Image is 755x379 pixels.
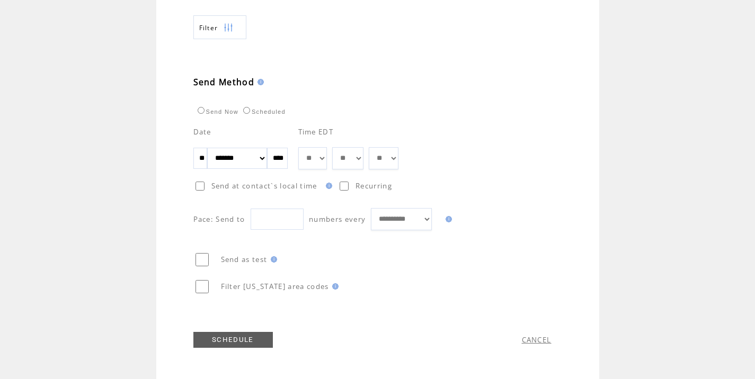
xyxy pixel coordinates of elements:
input: Send Now [198,107,205,114]
label: Scheduled [241,109,286,115]
span: numbers every [309,214,366,224]
span: Show filters [199,23,218,32]
a: SCHEDULE [193,332,273,348]
label: Send Now [195,109,238,115]
span: Filter [US_STATE] area codes [221,282,329,291]
img: help.gif [254,79,264,85]
img: filters.png [224,16,233,40]
span: Pace: Send to [193,214,245,224]
img: help.gif [323,183,332,189]
a: CANCEL [522,335,552,345]
img: help.gif [442,216,452,222]
span: Send as test [221,255,268,264]
img: help.gif [268,256,277,263]
input: Scheduled [243,107,250,114]
a: Filter [193,15,246,39]
span: Time EDT [298,127,334,137]
span: Date [193,127,211,137]
span: Recurring [356,181,392,191]
img: help.gif [329,283,339,290]
span: Send at contact`s local time [211,181,317,191]
span: Send Method [193,76,255,88]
